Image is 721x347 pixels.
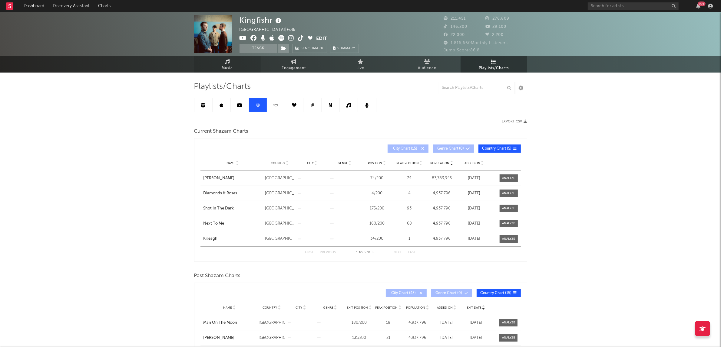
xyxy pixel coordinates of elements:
span: Population [406,306,425,310]
a: Diamonds & Roses [203,190,262,196]
span: 2,200 [485,33,504,37]
a: Engagement [261,56,327,73]
span: Past Shazam Charts [194,272,241,280]
span: City Chart ( 15 ) [392,147,419,151]
div: [GEOGRAPHIC_DATA] [265,190,295,196]
span: Name [223,306,232,310]
span: Genre Chart ( 0 ) [437,147,465,151]
a: Live [327,56,394,73]
span: Genre Chart ( 0 ) [435,291,463,295]
a: Audience [394,56,461,73]
span: Summary [338,47,356,50]
span: Playlists/Charts [479,65,509,72]
span: Jump Score: 86.8 [444,48,480,52]
button: City Chart(43) [386,289,427,297]
span: Genre [323,306,333,310]
div: [GEOGRAPHIC_DATA] [259,320,285,326]
div: [DATE] [460,206,489,212]
div: [PERSON_NAME] [203,335,256,341]
div: 180 / 200 [346,320,372,326]
button: First [305,251,314,254]
div: [DATE] [460,190,489,196]
div: [GEOGRAPHIC_DATA] [259,335,285,341]
a: Man On The Moon [203,320,256,326]
div: [GEOGRAPHIC_DATA] | Folk [240,26,303,34]
div: [GEOGRAPHIC_DATA] [265,206,295,212]
div: 93 [395,206,424,212]
span: Name [227,161,235,165]
button: Country Chart(5) [478,144,521,153]
div: 34 / 200 [362,236,392,242]
span: 22,000 [444,33,465,37]
button: Genre Chart(0) [433,144,474,153]
div: 4,937,796 [405,320,431,326]
span: Music [222,65,233,72]
span: Current Shazam Charts [194,128,249,135]
div: 4,937,796 [405,335,431,341]
div: [GEOGRAPHIC_DATA] [265,221,295,227]
span: Benchmark [301,45,324,52]
div: [DATE] [463,335,489,341]
div: 4,937,796 [427,221,457,227]
a: Killeagh [203,236,262,242]
span: Country [263,306,277,310]
div: 1 [395,236,424,242]
div: 4,937,796 [427,236,457,242]
span: Population [431,161,450,165]
span: 29,100 [485,25,506,29]
span: Country Chart ( 15 ) [481,291,512,295]
button: Genre Chart(0) [431,289,472,297]
a: Music [194,56,261,73]
div: [DATE] [463,320,489,326]
div: 68 [395,221,424,227]
input: Search for artists [588,2,679,10]
div: 99 + [698,2,706,6]
button: City Chart(15) [388,144,428,153]
div: [DATE] [434,335,460,341]
span: 211,451 [444,17,466,21]
span: Country [271,161,285,165]
button: Previous [320,251,336,254]
span: Live [357,65,365,72]
div: 74 / 200 [362,175,392,181]
a: Benchmark [292,44,327,53]
span: Audience [418,65,436,72]
span: Playlists/Charts [194,83,251,90]
div: [DATE] [460,236,489,242]
a: Next To Me [203,221,262,227]
span: Engagement [282,65,306,72]
a: [PERSON_NAME] [203,175,262,181]
div: [DATE] [434,320,460,326]
span: Exit Date [467,306,481,310]
button: Next [394,251,402,254]
button: Last [408,251,416,254]
span: Added On [437,306,453,310]
button: Edit [316,35,327,43]
span: Added On [465,161,480,165]
span: to [359,251,362,254]
div: 21 [375,335,401,341]
a: Playlists/Charts [461,56,527,73]
div: Kingfishr [240,15,283,25]
span: Country Chart ( 5 ) [482,147,512,151]
div: 131 / 200 [346,335,372,341]
button: Summary [330,44,359,53]
div: [DATE] [460,221,489,227]
div: 160 / 200 [362,221,392,227]
div: [GEOGRAPHIC_DATA] [265,175,295,181]
span: Peak Position [375,306,398,310]
span: Peak Position [396,161,419,165]
button: Track [240,44,277,53]
span: of [367,251,370,254]
input: Search Playlists/Charts [439,82,514,94]
div: 18 [375,320,401,326]
div: 4,937,796 [427,206,457,212]
span: 1,816,660 Monthly Listeners [444,41,508,45]
div: [DATE] [460,175,489,181]
a: Shot In The Dark [203,206,262,212]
